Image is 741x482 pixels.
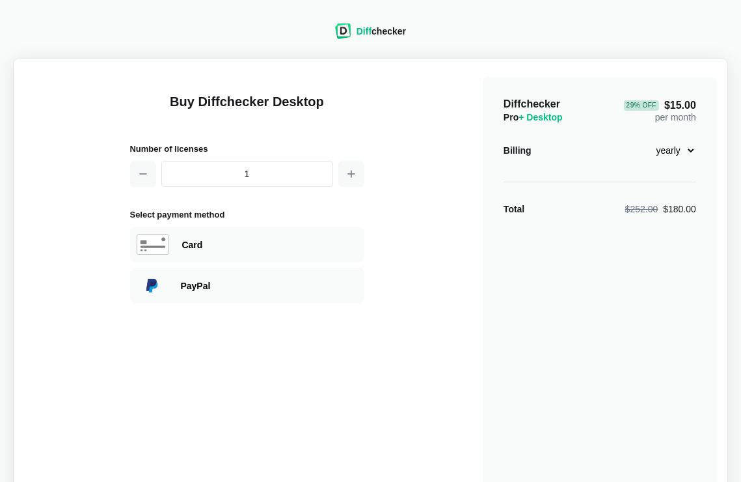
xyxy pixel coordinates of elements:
[504,98,560,109] span: Diffchecker
[181,279,358,292] div: Paying with PayPal
[625,203,696,216] div: $180.00
[504,144,532,157] div: Billing
[357,25,406,38] div: checker
[182,238,358,251] div: Paying with Card
[130,208,364,221] h2: Select payment method
[519,112,562,122] span: + Desktop
[625,204,658,214] span: $252.00
[624,100,659,111] div: 29 % Off
[624,100,696,111] span: $15.00
[504,204,524,214] strong: Total
[130,142,364,156] h2: Number of licenses
[335,23,351,39] img: Diffchecker logo
[161,161,333,187] input: 1
[335,31,406,41] a: Diffchecker logoDiffchecker
[624,98,696,124] div: per month
[130,92,364,126] h1: Buy Diffchecker Desktop
[357,26,371,36] span: Diff
[130,227,364,262] div: Paying with Card
[504,112,563,122] span: Pro
[130,268,364,304] div: Paying with PayPal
